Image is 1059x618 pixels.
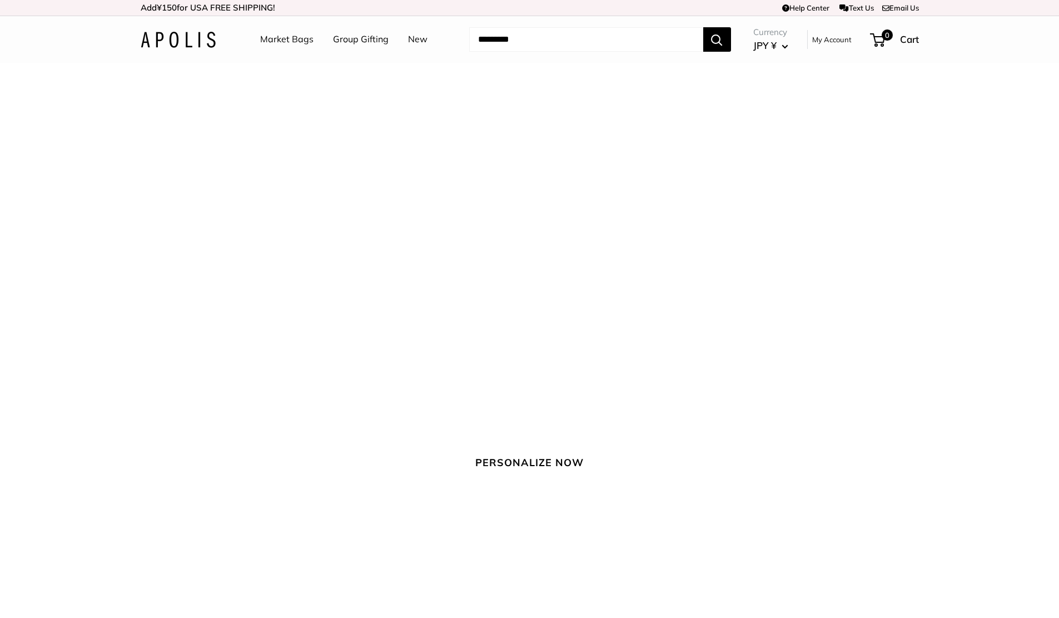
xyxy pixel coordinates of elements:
[703,27,731,52] button: Search
[871,31,919,48] a: 0 Cart
[459,449,600,476] a: Personalize Now
[333,31,389,48] a: Group Gifting
[881,29,892,41] span: 0
[753,37,788,55] button: JPY ¥
[753,39,777,51] span: JPY ¥
[260,31,314,48] a: Market Bags
[157,2,177,13] span: ¥150
[812,33,852,46] a: My Account
[408,31,427,48] a: New
[839,3,873,12] a: Text Us
[141,32,216,48] img: Apolis
[882,3,919,12] a: Email Us
[900,33,919,45] span: Cart
[349,420,710,436] p: Artisan market bags, individually personalized, next day shipping
[469,27,703,52] input: Search...
[782,3,829,12] a: Help Center
[753,24,788,40] span: Currency
[141,374,919,416] h1: The Original Market Bag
